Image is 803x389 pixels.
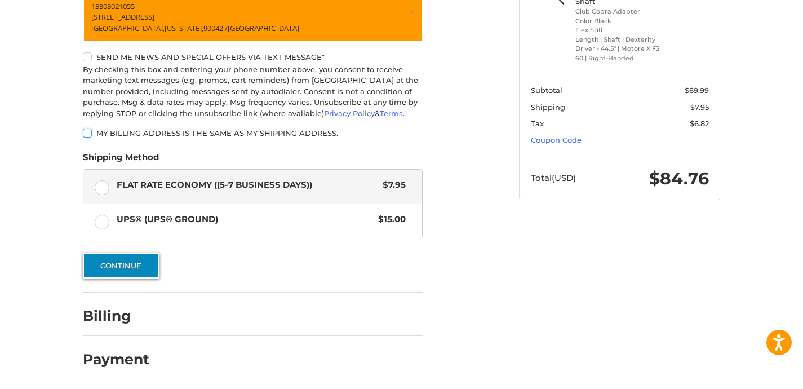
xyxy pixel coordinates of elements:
label: My billing address is the same as my shipping address. [83,129,423,138]
span: $7.95 [690,103,709,112]
li: Flex Stiff [575,25,662,35]
li: Length | Shaft | Dexterity Driver - 44.5" | Motore X F3 60 | Right-Handed [575,35,662,63]
span: $7.95 [377,179,406,192]
span: $84.76 [649,168,709,189]
span: Total (USD) [531,173,576,183]
a: Terms [380,109,403,118]
iframe: Google Customer Reviews [710,359,803,389]
legend: Shipping Method [83,151,159,169]
a: Coupon Code [531,135,582,144]
span: $69.99 [685,86,709,95]
h2: Billing [83,307,149,325]
span: [US_STATE], [165,23,203,33]
label: Send me news and special offers via text message* [83,52,423,61]
span: Flat Rate Economy ((5-7 Business Days)) [117,179,378,192]
a: Privacy Policy [324,109,375,118]
span: $15.00 [372,213,406,226]
span: [GEOGRAPHIC_DATA] [228,23,299,33]
span: Subtotal [531,86,562,95]
button: Continue [83,253,159,279]
span: [GEOGRAPHIC_DATA], [91,23,165,33]
h2: Payment [83,351,149,368]
span: UPS® (UPS® Ground) [117,213,373,226]
span: $6.82 [690,119,709,128]
span: Tax [531,119,544,128]
span: [STREET_ADDRESS] [91,12,154,22]
div: By checking this box and entering your phone number above, you consent to receive marketing text ... [83,64,423,120]
span: 13308021055 [91,1,135,11]
li: Club Cobra Adapter [575,7,662,16]
span: 90042 / [203,23,228,33]
li: Color Black [575,16,662,26]
span: Shipping [531,103,565,112]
